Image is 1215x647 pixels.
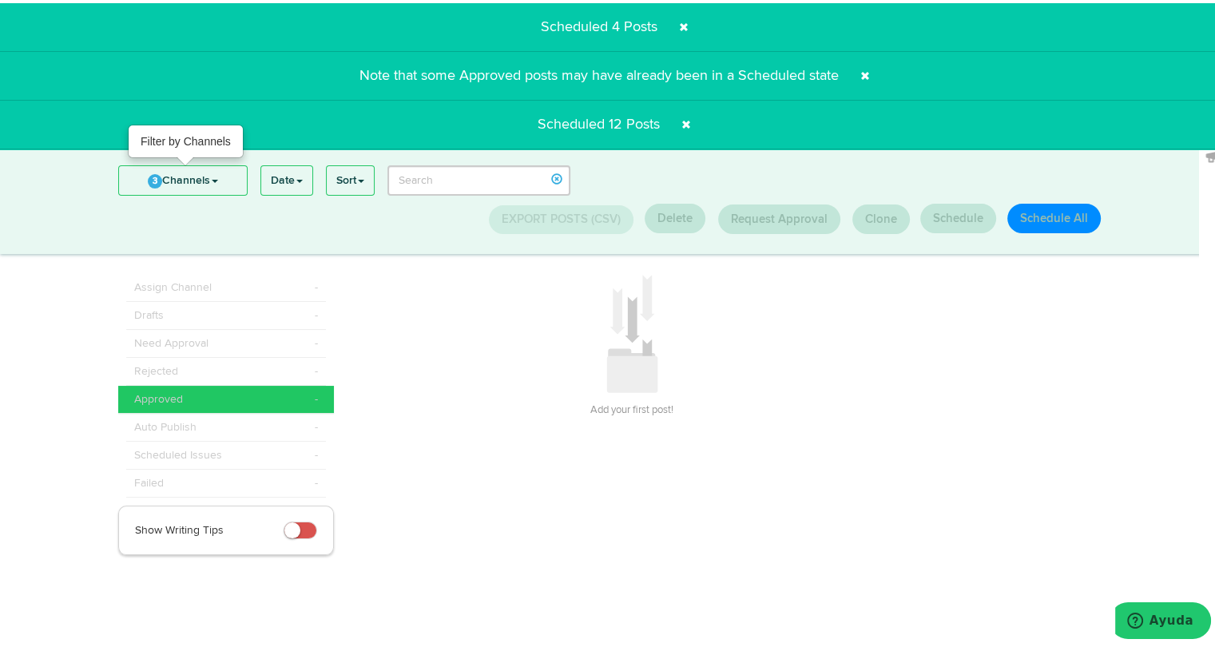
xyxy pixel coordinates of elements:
span: Need Approval [134,332,208,348]
button: Clone [852,201,910,231]
span: - [315,360,318,376]
iframe: Abre un widget desde donde se puede obtener más información [1115,599,1211,639]
span: Show Writing Tips [135,522,224,533]
span: - [315,388,318,404]
span: - [315,472,318,488]
button: Schedule All [1007,200,1101,230]
button: Schedule [920,200,996,230]
span: Clone [865,210,897,222]
span: Drafts [134,304,164,320]
a: 3Channels [119,163,247,192]
span: 3 [148,171,162,185]
button: Request Approval [718,201,840,231]
button: Export Posts (CSV) [489,202,633,231]
a: Date [261,163,312,192]
span: Scheduled 12 Posts [528,114,669,129]
h3: Add your first post! [372,391,893,420]
span: Rejected [134,360,178,376]
span: Failed [134,472,164,488]
div: Filter by Channels [129,123,242,153]
a: Sort [327,163,374,192]
span: - [315,332,318,348]
button: Delete [645,200,705,230]
span: - [315,444,318,460]
span: - [315,304,318,320]
span: Approved [134,388,183,404]
input: Search [387,162,570,193]
span: Scheduled 4 Posts [531,17,667,31]
span: Auto Publish [134,416,197,432]
span: Request Approval [731,210,828,222]
span: - [315,276,318,292]
span: Scheduled Issues [134,444,222,460]
span: Assign Channel [134,276,212,292]
span: Note that some Approved posts may have already been in a Scheduled state [350,65,848,80]
span: - [315,416,318,432]
img: icon_add_something.svg [606,271,658,391]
